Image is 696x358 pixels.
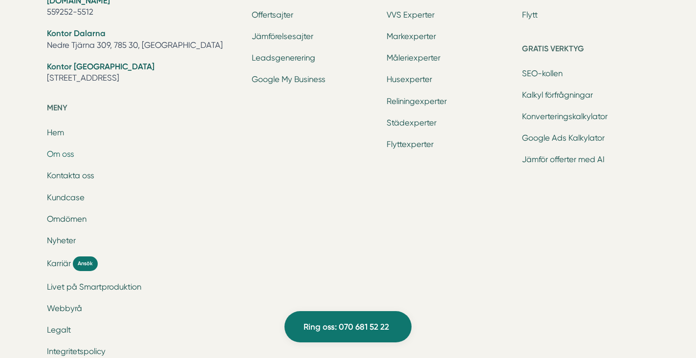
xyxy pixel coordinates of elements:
[522,42,649,58] h5: Gratis verktyg
[47,149,74,159] a: Om oss
[522,69,563,78] a: SEO-kollen
[387,97,447,106] a: Reliningexperter
[252,75,326,84] a: Google My Business
[47,325,71,335] a: Legalt
[47,193,85,202] a: Kundcase
[47,282,141,292] a: Livet på Smartproduktion
[47,61,240,86] li: [STREET_ADDRESS]
[73,256,98,271] span: Ansök
[47,102,240,117] h5: Meny
[47,128,64,137] a: Hem
[387,75,432,84] a: Husexperter
[47,256,240,271] a: Karriär Ansök
[522,10,538,20] a: Flytt
[387,53,440,63] a: Måleriexperter
[47,304,82,313] a: Webbyrå
[252,53,315,63] a: Leadsgenerering
[304,320,389,334] span: Ring oss: 070 681 52 22
[47,28,106,38] strong: Kontor Dalarna
[387,32,436,41] a: Markexperter
[522,155,605,164] a: Jämför offerter med AI
[47,214,87,224] a: Omdömen
[522,133,605,143] a: Google Ads Kalkylator
[47,347,106,356] a: Integritetspolicy
[522,90,593,100] a: Kalkyl förfrågningar
[522,112,608,121] a: Konverteringskalkylator
[284,311,412,342] a: Ring oss: 070 681 52 22
[252,10,293,20] a: Offertsajter
[387,118,436,127] a: Städexperter
[47,171,94,180] a: Kontakta oss
[47,28,240,53] li: Nedre Tjärna 309, 785 30, [GEOGRAPHIC_DATA]
[47,258,71,269] span: Karriär
[252,32,313,41] a: Jämförelsesajter
[387,140,434,149] a: Flyttexperter
[47,62,154,71] strong: Kontor [GEOGRAPHIC_DATA]
[47,236,76,245] a: Nyheter
[387,10,435,20] a: VVS Experter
